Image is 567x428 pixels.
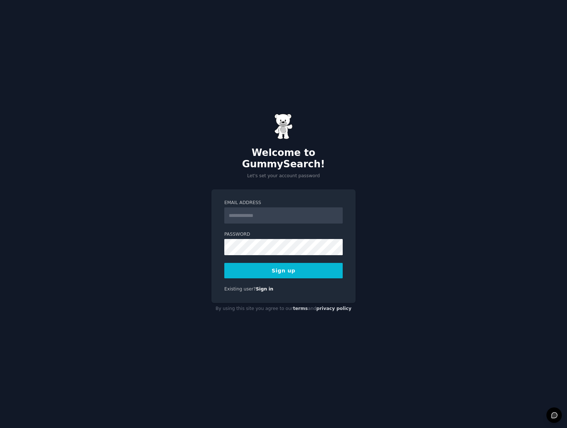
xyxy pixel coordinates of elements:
[293,306,308,311] a: terms
[316,306,352,311] a: privacy policy
[224,231,343,238] label: Password
[224,200,343,206] label: Email Address
[211,303,356,315] div: By using this site you agree to our and
[211,147,356,170] h2: Welcome to GummySearch!
[224,286,256,292] span: Existing user?
[224,263,343,278] button: Sign up
[256,286,274,292] a: Sign in
[274,114,293,139] img: Gummy Bear
[211,173,356,179] p: Let's set your account password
